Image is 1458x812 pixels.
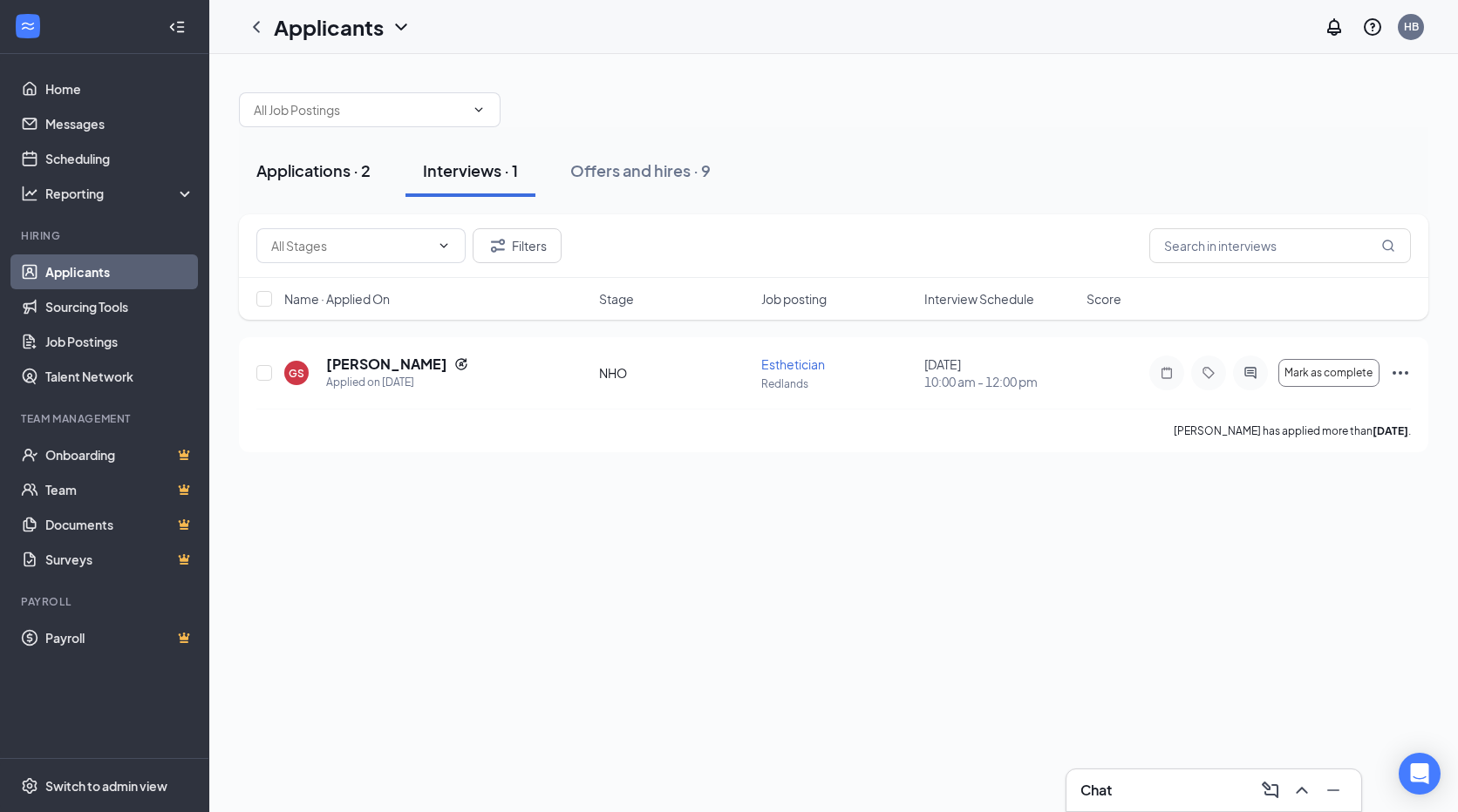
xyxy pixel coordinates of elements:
[423,159,518,181] div: Interviews · 1
[289,366,304,381] div: GS
[599,364,751,382] div: NHO
[570,159,711,181] div: Offers and hires · 9
[45,185,195,202] div: Reporting
[1291,780,1312,801] svg: ChevronUp
[45,542,194,577] a: SurveysCrown
[1319,776,1347,804] button: Minimize
[599,290,634,308] span: Stage
[1399,753,1441,795] div: Open Intercom Messenger
[21,594,191,609] div: Payroll
[1198,366,1219,380] svg: Tag
[1174,423,1411,438] p: [PERSON_NAME] has applied more than .
[45,71,194,106] a: Home
[1404,19,1419,34] div: HB
[454,357,468,371] svg: Reapply
[1324,17,1345,37] svg: Notifications
[1288,776,1316,804] button: ChevronUp
[473,228,562,263] button: Filter Filters
[256,159,371,181] div: Applications · 2
[271,236,430,255] input: All Stages
[45,472,194,507] a: TeamCrown
[254,100,465,119] input: All Job Postings
[924,355,1076,390] div: [DATE]
[45,324,194,359] a: Job Postings
[1087,290,1121,308] span: Score
[1257,776,1284,804] button: ComposeMessage
[168,18,186,36] svg: Collapse
[274,12,384,42] h1: Applicants
[1323,780,1344,801] svg: Minimize
[45,106,194,141] a: Messages
[45,507,194,542] a: DocumentsCrown
[1149,228,1411,263] input: Search in interviews
[1156,366,1177,380] svg: Note
[437,239,451,253] svg: ChevronDown
[326,355,447,374] h5: [PERSON_NAME]
[1284,367,1373,379] span: Mark as complete
[1390,362,1411,383] svg: Ellipses
[761,356,825,372] span: Esthetician
[326,374,468,391] div: Applied on [DATE]
[21,228,191,243] div: Hiring
[45,437,194,472] a: OnboardingCrown
[45,141,194,176] a: Scheduling
[924,373,1076,390] span: 10:00 am - 12:00 pm
[1381,239,1395,253] svg: MagnifyingGlass
[761,290,827,308] span: Job posting
[391,17,412,37] svg: ChevronDown
[45,620,194,655] a: PayrollCrown
[761,376,913,391] p: Redlands
[21,411,191,426] div: Team Management
[45,359,194,394] a: Talent Network
[924,290,1034,308] span: Interview Schedule
[19,17,37,35] svg: WorkstreamLogo
[487,235,508,256] svg: Filter
[1278,359,1380,387] button: Mark as complete
[472,103,486,117] svg: ChevronDown
[246,17,267,37] svg: ChevronLeft
[1080,781,1112,800] h3: Chat
[284,290,390,308] span: Name · Applied On
[21,777,38,795] svg: Settings
[21,185,38,202] svg: Analysis
[45,777,167,795] div: Switch to admin view
[45,254,194,289] a: Applicants
[1260,780,1281,801] svg: ComposeMessage
[1362,17,1383,37] svg: QuestionInfo
[1240,366,1261,380] svg: ActiveChat
[1373,424,1408,437] b: [DATE]
[45,289,194,324] a: Sourcing Tools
